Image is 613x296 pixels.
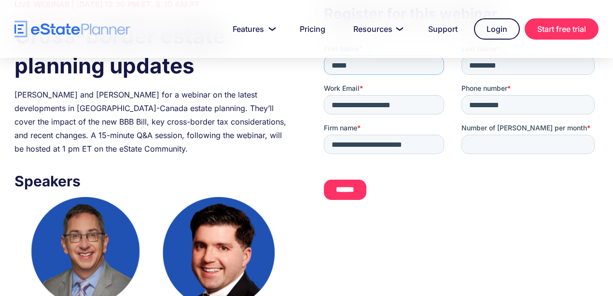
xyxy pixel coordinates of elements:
[221,19,283,39] a: Features
[324,44,599,208] iframe: Form 0
[342,19,412,39] a: Resources
[525,18,599,40] a: Start free trial
[14,170,289,192] h3: Speakers
[14,88,289,155] div: [PERSON_NAME] and [PERSON_NAME] for a webinar on the latest developments in [GEOGRAPHIC_DATA]-Can...
[417,19,469,39] a: Support
[288,19,337,39] a: Pricing
[14,21,130,38] a: home
[474,18,520,40] a: Login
